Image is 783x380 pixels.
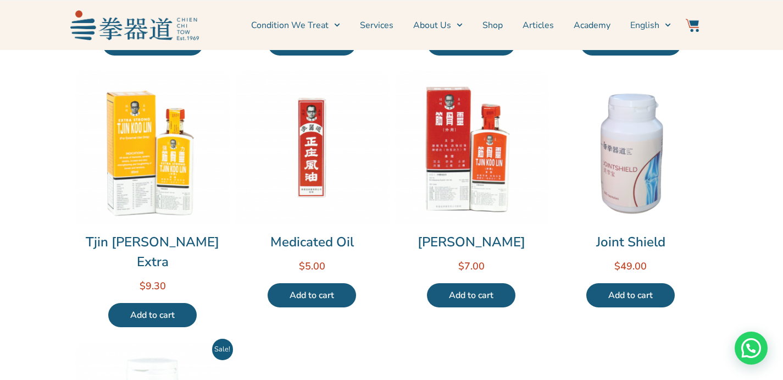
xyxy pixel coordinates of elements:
[251,12,340,39] a: Condition We Treat
[523,12,554,39] a: Articles
[482,12,503,39] a: Shop
[140,279,146,293] span: $
[686,19,699,32] img: Website Icon-03
[413,12,463,39] a: About Us
[76,71,230,225] img: Tjin Koo Lin Extra
[268,283,356,307] a: Add to cart: “Medicated Oil”
[586,283,675,307] a: Add to cart: “Joint Shield”
[427,283,515,307] a: Add to cart: “Tjin Koo Lin”
[360,12,393,39] a: Services
[299,260,325,273] bdi: 5.00
[630,12,671,39] a: English
[554,232,708,252] a: Joint Shield
[458,260,464,273] span: $
[395,232,548,252] a: [PERSON_NAME]
[76,232,230,272] a: Tjin [PERSON_NAME] Extra
[554,71,708,225] img: Joint Shield
[108,303,197,327] a: Add to cart: “Tjin Koo Lin Extra”
[614,260,647,273] bdi: 49.00
[458,260,485,273] bdi: 7.00
[574,12,610,39] a: Academy
[140,279,166,293] bdi: 9.30
[630,19,659,32] span: English
[395,71,548,225] img: Tjin Koo Lin
[204,12,671,39] nav: Menu
[299,260,305,273] span: $
[235,71,389,225] img: Medicated Oil
[212,339,233,360] span: Sale!
[235,232,389,252] a: Medicated Oil
[614,260,620,273] span: $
